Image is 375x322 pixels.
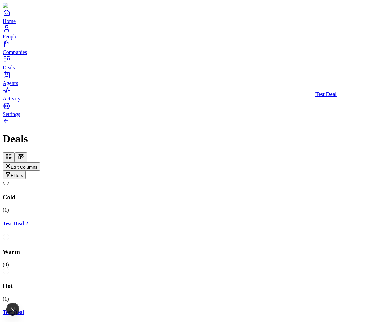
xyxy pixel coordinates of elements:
[3,162,40,171] button: Edit Columns
[3,40,372,55] a: Companies
[3,296,9,302] span: ( 1 )
[3,207,9,213] span: ( 1 )
[3,133,372,145] h1: Deals
[3,49,27,55] span: Companies
[3,248,372,256] h3: Warm
[3,80,18,86] span: Agents
[3,65,15,70] span: Deals
[3,86,372,101] a: Activity
[3,262,9,267] span: ( 0 )
[3,9,372,24] a: Home
[3,18,16,24] span: Home
[3,194,372,201] h3: Cold
[3,71,372,86] a: Agents
[3,55,372,70] a: Deals
[3,96,20,101] span: Activity
[3,282,372,290] h3: Hot
[3,309,372,315] a: Test Deal
[3,171,26,179] button: Open natural language filter
[3,221,372,227] a: Test Deal 2
[3,111,20,117] span: Settings
[3,34,18,39] span: People
[3,24,372,39] a: People
[3,3,44,9] img: Item Brain Logo
[3,102,372,117] a: Settings
[11,165,37,170] span: Edit Columns
[3,171,372,179] div: Open natural language filter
